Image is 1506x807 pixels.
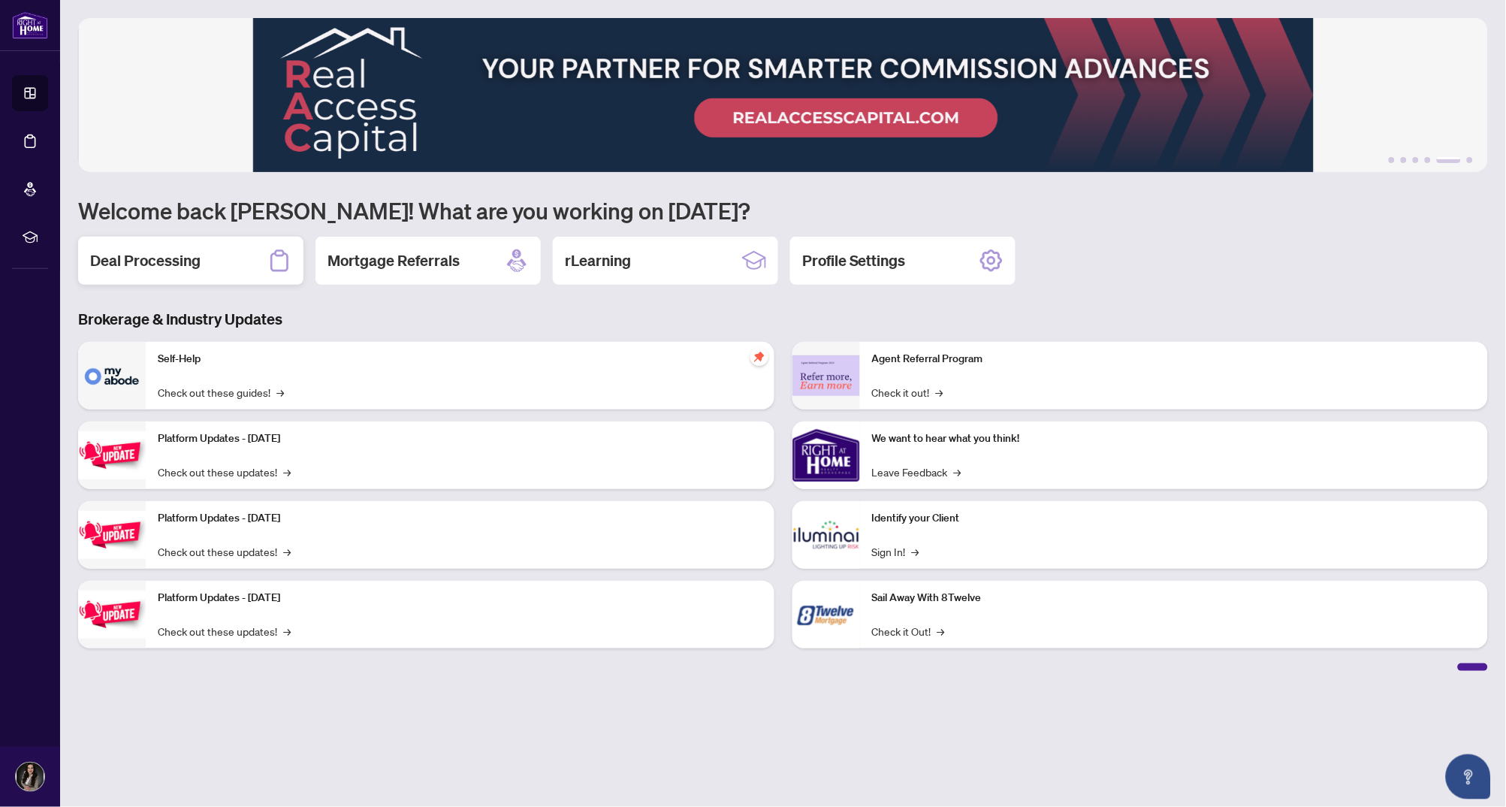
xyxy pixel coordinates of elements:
img: Slide 4 [78,18,1489,172]
span: → [276,384,284,400]
span: → [283,543,291,560]
a: Check it out!→ [872,384,943,400]
img: Identify your Client [792,501,860,569]
button: 5 [1437,157,1461,163]
button: 1 [1389,157,1395,163]
img: Platform Updates - July 21, 2025 [78,431,146,479]
a: Leave Feedback→ [872,464,961,480]
a: Check out these updates!→ [158,543,291,560]
img: Self-Help [78,342,146,410]
h1: Welcome back [PERSON_NAME]! What are you working on [DATE]? [78,196,1488,225]
img: Agent Referral Program [792,355,860,397]
h2: rLearning [565,250,631,271]
span: pushpin [750,348,768,366]
span: → [912,543,919,560]
p: Agent Referral Program [872,351,1477,367]
button: 2 [1401,157,1407,163]
button: Open asap [1446,754,1491,799]
span: → [283,623,291,639]
h2: Profile Settings [802,250,906,271]
a: Check out these updates!→ [158,464,291,480]
img: Sail Away With 8Twelve [792,581,860,648]
span: → [936,384,943,400]
img: We want to hear what you think! [792,422,860,489]
span: → [283,464,291,480]
p: Platform Updates - [DATE] [158,510,762,527]
a: Sign In!→ [872,543,919,560]
button: 3 [1413,157,1419,163]
button: 4 [1425,157,1431,163]
p: Platform Updates - [DATE] [158,590,762,606]
a: Check out these guides!→ [158,384,284,400]
p: Identify your Client [872,510,1477,527]
img: Platform Updates - June 23, 2025 [78,591,146,638]
p: Platform Updates - [DATE] [158,431,762,447]
p: We want to hear what you think! [872,431,1477,447]
img: logo [12,11,48,39]
a: Check out these updates!→ [158,623,291,639]
img: Platform Updates - July 8, 2025 [78,511,146,558]
span: → [937,623,945,639]
p: Sail Away With 8Twelve [872,590,1477,606]
h2: Deal Processing [90,250,201,271]
button: 6 [1467,157,1473,163]
h2: Mortgage Referrals [327,250,460,271]
span: → [954,464,961,480]
img: Profile Icon [16,763,44,791]
h3: Brokerage & Industry Updates [78,309,1488,330]
a: Check it Out!→ [872,623,945,639]
p: Self-Help [158,351,762,367]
